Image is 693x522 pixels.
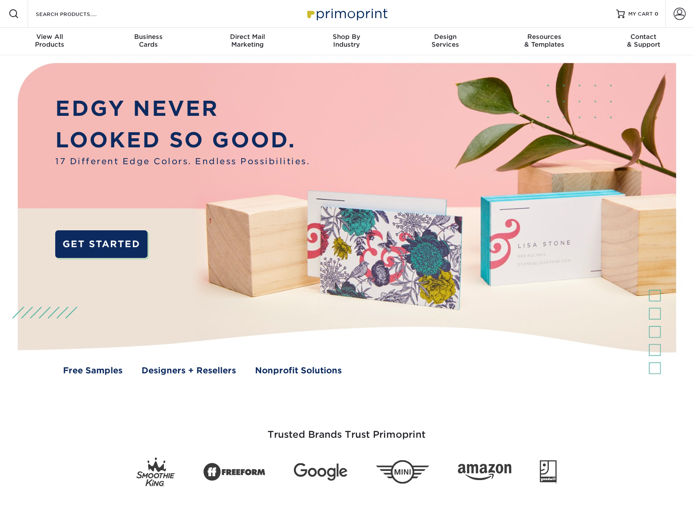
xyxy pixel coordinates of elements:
[495,28,594,55] a: Resources& Templates
[594,33,693,41] span: Contact
[255,365,342,377] a: Nonprofit Solutions
[495,33,594,41] span: Resources
[142,365,236,377] a: Designers + Resellers
[35,9,119,19] input: SEARCH PRODUCTS.....
[198,33,297,41] span: Direct Mail
[198,33,297,48] div: Marketing
[297,33,396,48] div: Industry
[297,28,396,55] a: Shop ByIndustry
[136,458,175,487] img: Smoothie King
[94,408,599,451] h3: Trusted Brands Trust Primoprint
[396,33,495,41] span: Design
[55,230,147,258] a: GET STARTED
[655,11,658,17] span: 0
[396,33,495,48] div: Services
[297,33,396,41] span: Shop By
[458,464,511,481] img: Amazon
[99,28,198,55] a: BusinessCards
[396,28,495,55] a: DesignServices
[99,33,198,41] span: Business
[303,4,390,23] img: Primoprint
[198,28,297,55] a: Direct MailMarketing
[2,496,73,519] iframe: Google Customer Reviews
[203,458,265,486] img: Freeform
[55,124,310,156] p: LOOKED SO GOOD.
[55,156,310,168] span: 17 Different Edge Colors. Endless Possibilities.
[594,28,693,55] a: Contact& Support
[376,460,429,484] img: Mini
[495,33,594,48] div: & Templates
[99,33,198,48] div: Cards
[628,10,653,18] span: MY CART
[594,33,693,48] div: & Support
[55,93,310,124] p: EDGY NEVER
[63,365,123,377] a: Free Samples
[294,463,347,481] img: Google
[540,460,557,484] img: Goodwill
